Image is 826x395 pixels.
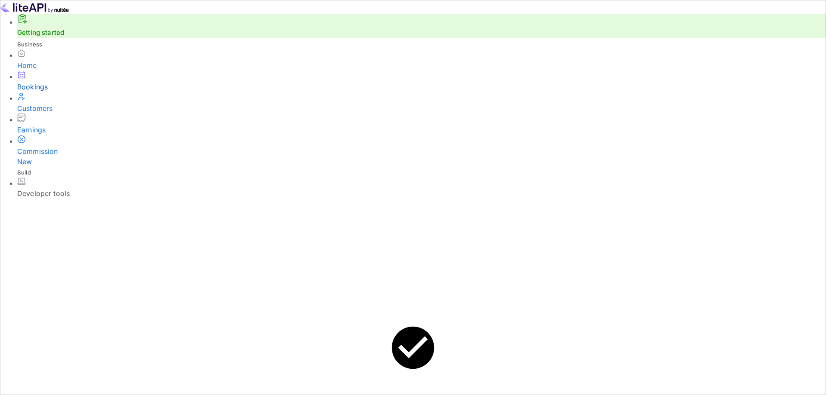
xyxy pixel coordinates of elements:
[17,92,826,113] a: Customers
[17,49,826,70] a: Home
[17,103,826,113] div: Customers
[17,135,826,167] a: CommissionNew
[17,188,826,199] div: Developer tools
[17,82,826,92] div: Bookings
[17,113,826,135] a: Earnings
[17,156,826,167] div: New
[17,125,826,135] div: Earnings
[17,146,826,167] div: Commission
[17,60,826,70] div: Home
[17,70,826,92] a: Bookings
[17,28,64,37] a: Getting started
[17,41,42,48] span: Business
[17,14,826,38] div: Getting started
[17,169,31,176] span: Build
